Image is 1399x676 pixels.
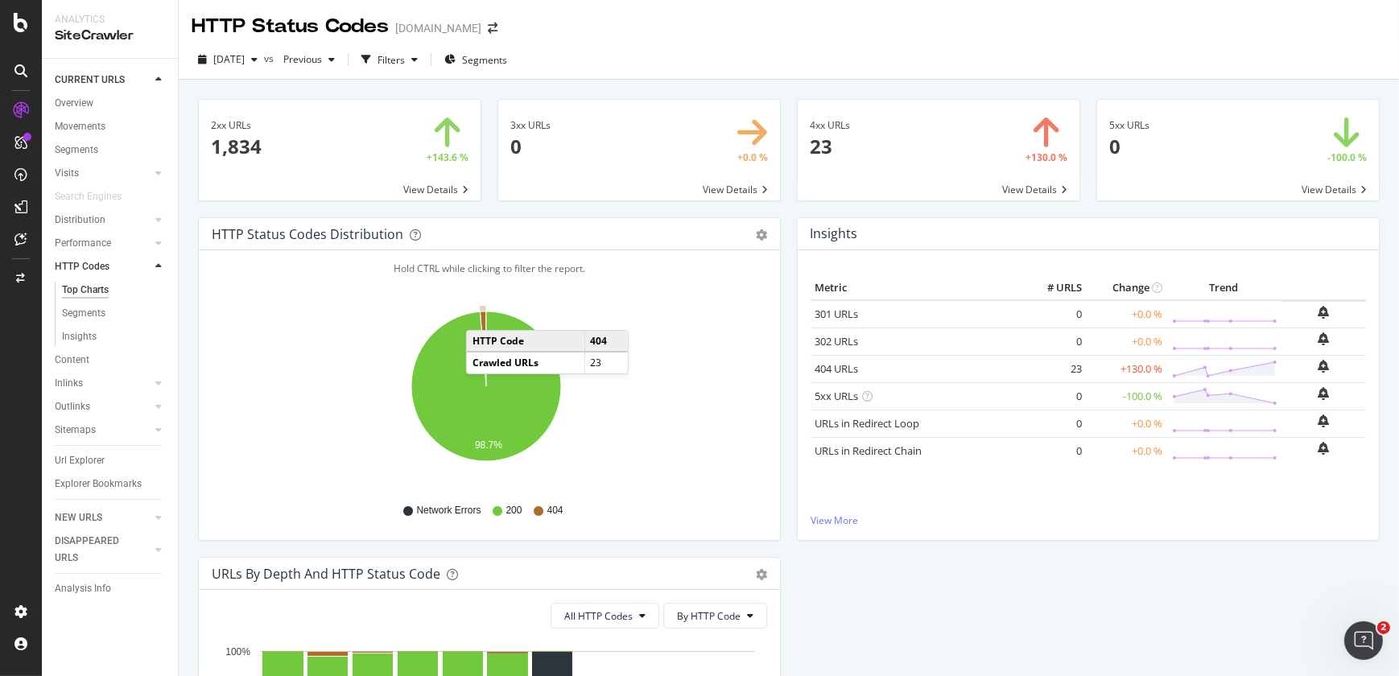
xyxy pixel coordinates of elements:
span: Network Errors [416,504,481,517]
a: Top Charts [62,282,167,299]
a: Performance [55,235,151,252]
div: Visits [55,165,79,182]
button: Segments [438,47,514,72]
a: Segments [62,305,167,322]
td: 23 [1021,355,1086,382]
div: Filters [378,53,405,67]
a: CURRENT URLS [55,72,151,89]
a: Outlinks [55,398,151,415]
text: 98.7% [475,439,502,451]
a: Overview [55,95,167,112]
td: 0 [1021,382,1086,410]
div: Search Engines [55,188,122,205]
div: HTTP Status Codes Distribution [212,226,403,242]
a: URLs in Redirect Loop [815,416,919,431]
div: HTTP Codes [55,258,109,275]
th: Change [1086,276,1166,300]
th: Metric [811,276,1021,300]
div: Sitemaps [55,422,96,439]
div: Segments [55,142,98,159]
a: Analysis Info [55,580,167,597]
div: arrow-right-arrow-left [488,23,497,34]
a: Distribution [55,212,151,229]
a: 301 URLs [815,307,858,321]
a: URLs in Redirect Chain [815,443,922,458]
button: By HTTP Code [663,603,767,629]
span: All HTTP Codes [564,609,633,623]
div: Inlinks [55,375,83,392]
div: SiteCrawler [55,27,165,45]
td: Crawled URLs [467,352,584,373]
span: Segments [462,53,507,67]
div: gear [756,229,767,241]
span: vs [264,52,277,65]
a: Explorer Bookmarks [55,476,167,493]
div: URLs by Depth and HTTP Status Code [212,566,440,582]
div: Outlinks [55,398,90,415]
span: By HTTP Code [677,609,741,623]
a: Insights [62,328,167,345]
td: +130.0 % [1086,355,1166,382]
div: Top Charts [62,282,109,299]
div: Segments [62,305,105,322]
div: gear [756,569,767,580]
span: 2025 Sep. 25th [213,52,245,66]
a: Search Engines [55,188,138,205]
div: Overview [55,95,93,112]
div: DISAPPEARED URLS [55,533,136,567]
td: +0.0 % [1086,300,1166,328]
td: 0 [1021,437,1086,464]
a: 404 URLs [815,361,858,376]
a: Url Explorer [55,452,167,469]
span: 404 [547,504,563,517]
div: Content [55,352,89,369]
div: CURRENT URLS [55,72,125,89]
div: bell-plus [1319,332,1330,345]
div: bell-plus [1319,442,1330,455]
th: Trend [1166,276,1281,300]
div: Movements [55,118,105,135]
button: Previous [277,47,341,72]
a: NEW URLS [55,509,151,526]
a: 302 URLs [815,334,858,348]
button: All HTTP Codes [551,603,659,629]
div: Analysis Info [55,580,111,597]
div: HTTP Status Codes [192,13,389,40]
div: Performance [55,235,111,252]
td: HTTP Code [467,331,584,352]
div: NEW URLS [55,509,102,526]
div: bell-plus [1319,387,1330,400]
td: 404 [584,331,628,352]
th: # URLS [1021,276,1086,300]
a: HTTP Codes [55,258,151,275]
div: bell-plus [1319,306,1330,319]
span: Previous [277,52,322,66]
a: Inlinks [55,375,151,392]
div: Url Explorer [55,452,105,469]
svg: A chart. [212,302,761,488]
td: 23 [584,352,628,373]
td: -100.0 % [1086,382,1166,410]
button: Filters [355,47,424,72]
div: Insights [62,328,97,345]
div: bell-plus [1319,414,1330,427]
span: 2 [1377,621,1390,634]
button: [DATE] [192,47,264,72]
a: Movements [55,118,167,135]
div: Explorer Bookmarks [55,476,142,493]
td: 0 [1021,300,1086,328]
a: Content [55,352,167,369]
a: DISAPPEARED URLS [55,533,151,567]
td: +0.0 % [1086,328,1166,355]
td: +0.0 % [1086,437,1166,464]
div: Distribution [55,212,105,229]
div: bell-plus [1319,360,1330,373]
span: 200 [506,504,522,517]
a: Visits [55,165,151,182]
div: Analytics [55,13,165,27]
div: [DOMAIN_NAME] [395,20,481,36]
a: View More [811,513,1366,527]
td: 0 [1021,410,1086,437]
iframe: Intercom live chat [1344,621,1383,660]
